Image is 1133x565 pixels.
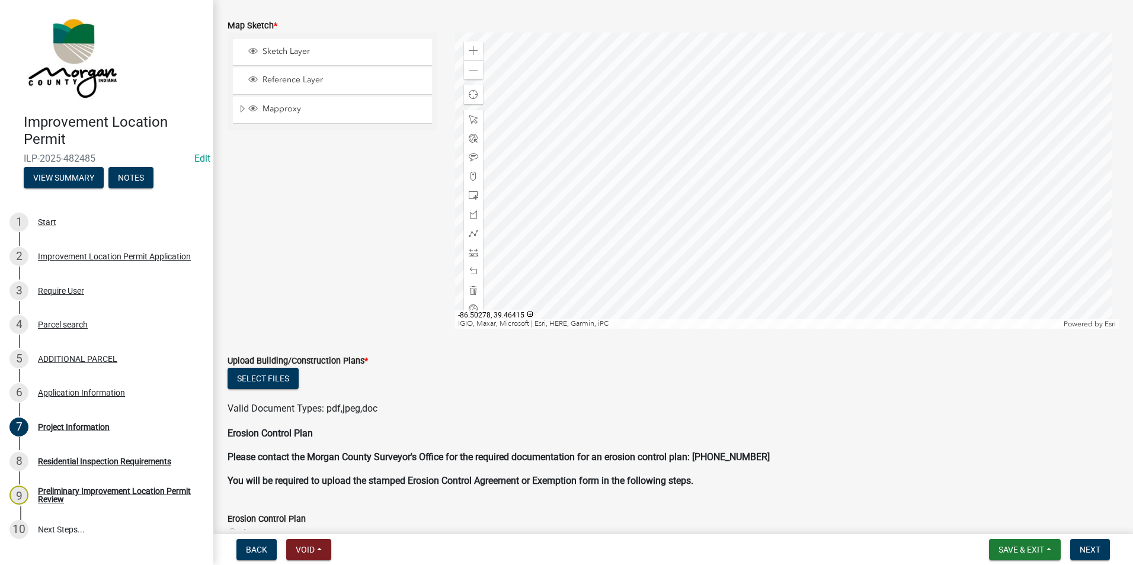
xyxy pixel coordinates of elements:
label: Upload Building/Construction Plans [228,357,368,365]
strong: Please contact the Morgan County Surveyor's Office for the required documentation for an erosion ... [228,451,770,463]
div: 5 [9,349,28,368]
button: Select files [228,368,299,389]
label: Erosion Control Plan [228,515,306,524]
a: Esri [1105,320,1116,328]
wm-modal-confirm: Summary [24,174,104,183]
label: Map Sketch [228,22,277,30]
strong: You will be required to upload the stamped Erosion Control Agreement or Exemption form in the fol... [228,475,693,486]
div: Start [38,218,56,226]
div: Find my location [464,85,483,104]
div: Improvement Location Permit Application [38,252,191,261]
div: Powered by [1061,319,1119,329]
div: Preliminary Improvement Location Permit Review [38,487,194,503]
div: Application Information [38,389,125,397]
div: Require User [38,287,84,295]
span: Save & Exit [998,545,1044,554]
div: 1 [9,213,28,232]
div: Parcel search [38,320,88,329]
img: Morgan County, Indiana [24,12,119,101]
li: Reference Layer [233,68,432,94]
button: Notes [108,167,153,188]
span: Expand [238,104,247,116]
div: 6 [9,383,28,402]
button: Void [286,539,331,560]
span: Sketch Layer [260,46,428,57]
strong: Erosion Control Plan [228,428,313,439]
span: Next [1080,545,1100,554]
span: Void [296,545,315,554]
div: 8 [9,452,28,471]
span: ILP-2025-482485 [24,153,190,164]
span: Back [246,545,267,554]
div: 4 [9,315,28,334]
div: Reference Layer [247,75,428,86]
div: ADDITIONAL PARCEL [38,355,117,363]
div: 3 [9,281,28,300]
div: Zoom in [464,41,483,60]
div: IGIO, Maxar, Microsoft | Esri, HERE, Garmin, iPC [455,319,1061,329]
wm-modal-confirm: Notes [108,174,153,183]
wm-modal-confirm: Edit Application Number [194,153,210,164]
ul: Layer List [232,36,433,127]
div: Zoom out [464,60,483,79]
h4: Improvement Location Permit [24,114,204,148]
span: Mapproxy [260,104,428,114]
div: 2 [9,247,28,266]
span: Valid Document Types: pdf,jpeg,doc [228,403,377,414]
button: View Summary [24,167,104,188]
div: 10 [9,520,28,539]
div: Sketch Layer [247,46,428,58]
button: Save & Exit [989,539,1061,560]
a: Edit [194,153,210,164]
li: Sketch Layer [233,39,432,66]
div: Residential Inspection Requirements [38,457,171,466]
button: Next [1070,539,1110,560]
li: Mapproxy [233,97,432,124]
span: Reference Layer [260,75,428,85]
div: 7 [9,418,28,436]
label: Agreement [242,526,287,540]
div: Project Information [38,423,110,431]
button: Back [236,539,277,560]
div: 9 [9,486,28,505]
div: Mapproxy [247,104,428,115]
